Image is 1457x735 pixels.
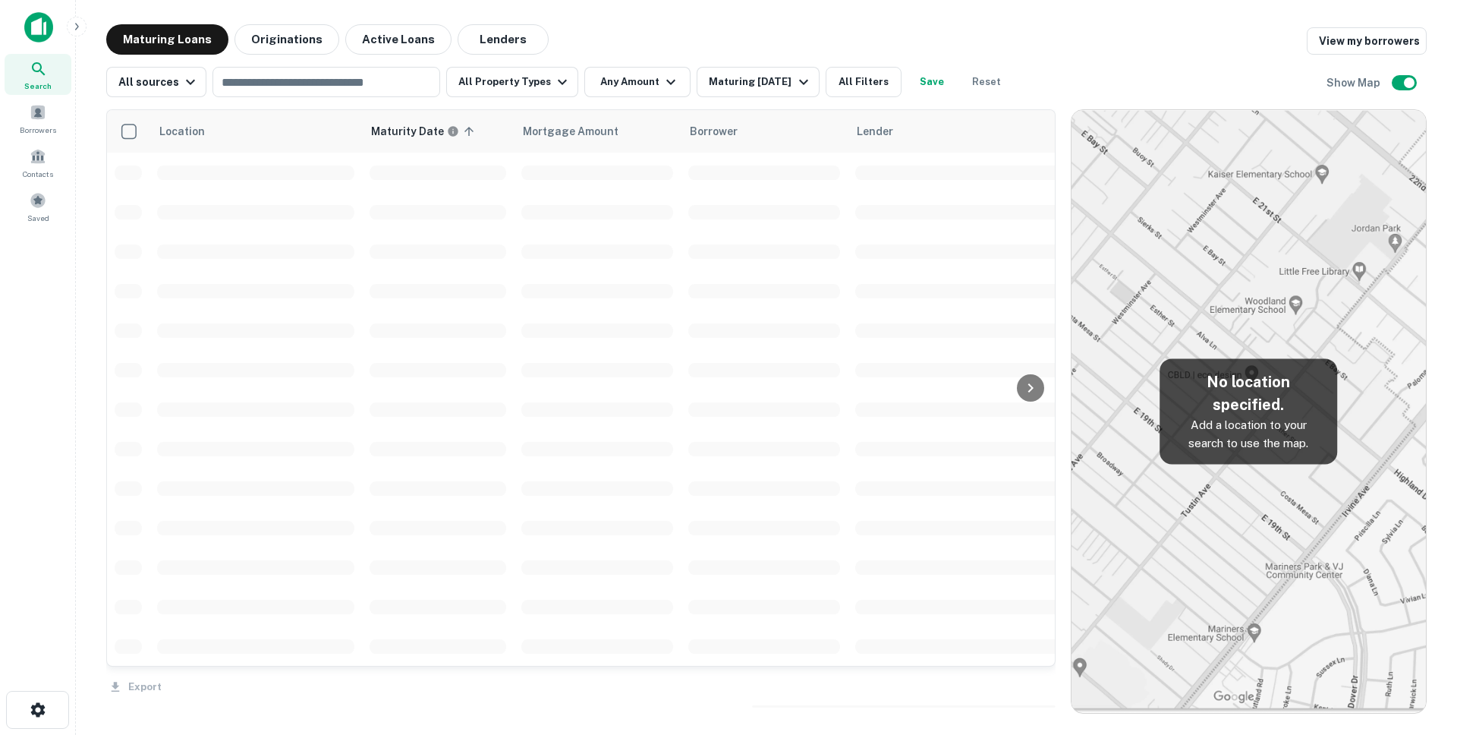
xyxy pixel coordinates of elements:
[23,168,53,180] span: Contacts
[690,122,738,140] span: Borrower
[514,110,681,153] th: Mortgage Amount
[27,212,49,224] span: Saved
[371,123,459,140] div: Maturity dates displayed may be estimated. Please contact the lender for the most accurate maturi...
[1072,110,1426,713] img: map-placeholder.webp
[371,123,444,140] h6: Maturity Date
[848,110,1090,153] th: Lender
[24,12,53,43] img: capitalize-icon.png
[345,24,452,55] button: Active Loans
[857,122,893,140] span: Lender
[1381,565,1457,638] iframe: Chat Widget
[371,123,479,140] span: Maturity dates displayed may be estimated. Please contact the lender for the most accurate maturi...
[106,24,228,55] button: Maturing Loans
[159,122,225,140] span: Location
[5,54,71,95] a: Search
[962,67,1011,97] button: Reset
[1172,416,1326,452] p: Add a location to your search to use the map.
[584,67,691,97] button: Any Amount
[5,186,71,227] a: Saved
[149,110,362,153] th: Location
[523,122,638,140] span: Mortgage Amount
[1326,74,1383,91] h6: Show Map
[24,80,52,92] span: Search
[446,67,578,97] button: All Property Types
[697,67,819,97] button: Maturing [DATE]
[826,67,902,97] button: All Filters
[234,24,339,55] button: Originations
[362,110,514,153] th: Maturity dates displayed may be estimated. Please contact the lender for the most accurate maturi...
[5,98,71,139] a: Borrowers
[20,124,56,136] span: Borrowers
[1172,371,1326,416] h5: No location specified.
[1307,27,1427,55] a: View my borrowers
[106,67,206,97] button: All sources
[908,67,956,97] button: Save your search to get updates of matches that match your search criteria.
[5,142,71,183] a: Contacts
[681,110,848,153] th: Borrower
[458,24,549,55] button: Lenders
[118,73,200,91] div: All sources
[709,73,812,91] div: Maturing [DATE]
